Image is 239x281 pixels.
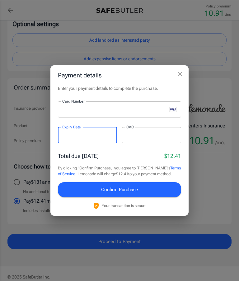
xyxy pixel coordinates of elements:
[58,182,181,197] button: Confirm Purchase
[101,186,138,194] span: Confirm Purchase
[102,203,147,209] p: Your transaction is secure
[62,124,81,130] label: Expiry Date
[50,65,189,85] h2: Payment details
[126,124,134,130] label: CVC
[62,132,113,138] iframe: Secure expiration date input frame
[169,107,177,112] svg: visa
[58,152,99,160] p: Total due [DATE]
[58,85,181,91] p: Enter your payment details to complete the purchase.
[58,165,181,177] p: By clicking "Confirm Purchase," you agree to [PERSON_NAME]'s . Lemonade will charge $12.41 to you...
[174,68,186,80] button: close
[62,99,84,104] label: Card Number
[164,152,181,160] p: $12.41
[126,132,177,138] iframe: Secure CVC input frame
[62,106,167,112] iframe: Secure card number input frame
